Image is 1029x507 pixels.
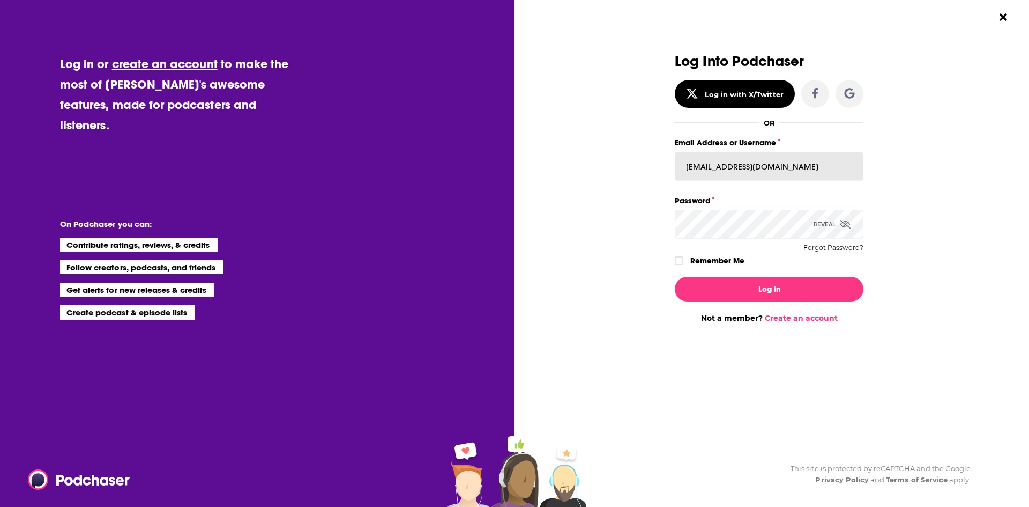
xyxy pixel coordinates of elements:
[675,313,863,323] div: Not a member?
[675,80,795,108] button: Log in with X/Twitter
[60,283,214,297] li: Get alerts for new releases & credits
[28,469,131,490] img: Podchaser - Follow, Share and Rate Podcasts
[690,254,744,268] label: Remember Me
[675,152,863,181] input: Email Address or Username
[993,7,1013,27] button: Close Button
[803,244,863,252] button: Forgot Password?
[675,194,863,208] label: Password
[705,90,784,99] div: Log in with X/Twitter
[675,54,863,69] h3: Log Into Podchaser
[764,119,775,127] div: OR
[815,475,869,484] a: Privacy Policy
[814,210,851,239] div: Reveal
[765,313,838,323] a: Create an account
[886,475,948,484] a: Terms of Service
[112,56,218,71] a: create an account
[675,277,863,302] button: Log In
[28,469,122,490] a: Podchaser - Follow, Share and Rate Podcasts
[60,260,223,274] li: Follow creators, podcasts, and friends
[782,463,971,486] div: This site is protected by reCAPTCHA and the Google and apply.
[60,305,195,319] li: Create podcast & episode lists
[675,136,863,150] label: Email Address or Username
[60,219,274,229] li: On Podchaser you can:
[60,238,218,252] li: Contribute ratings, reviews, & credits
